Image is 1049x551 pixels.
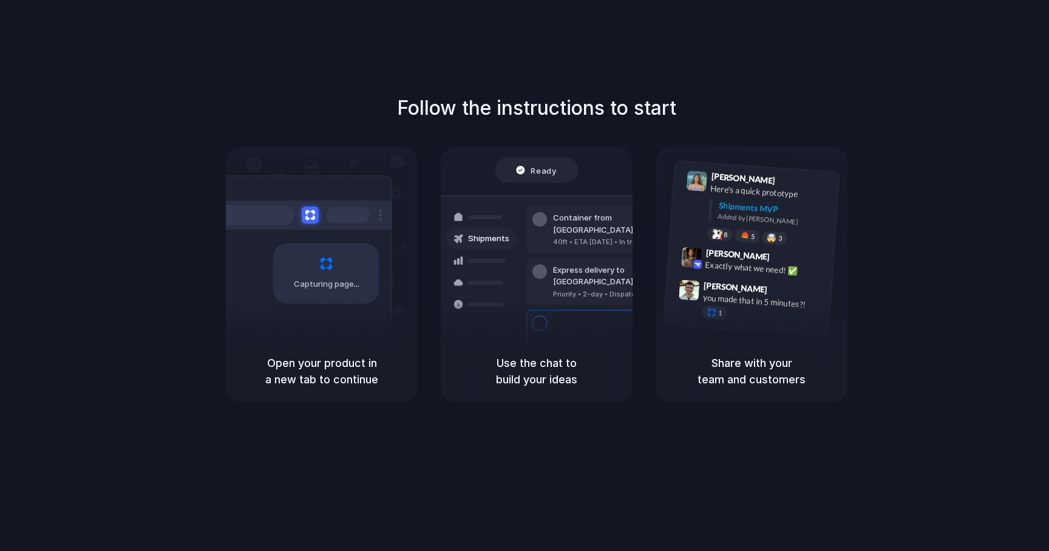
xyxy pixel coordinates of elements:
span: Capturing page [294,278,361,290]
div: Exactly what we need! ✅ [705,259,826,279]
div: 🤯 [767,233,777,242]
span: 9:47 AM [771,284,796,299]
div: Added by [PERSON_NAME] [718,211,829,229]
span: Ready [531,164,557,176]
div: Express delivery to [GEOGRAPHIC_DATA] [553,264,684,288]
h5: Use the chat to build your ideas [455,355,618,388]
div: Priority • 2-day • Dispatched [553,289,684,299]
div: Container from [GEOGRAPHIC_DATA] [553,212,684,236]
span: 1 [718,310,722,317]
span: Shipments [468,233,509,245]
span: [PERSON_NAME] [704,279,768,296]
div: 40ft • ETA [DATE] • In transit [553,237,684,247]
div: you made that in 5 minutes?! [702,291,824,312]
span: [PERSON_NAME] [705,246,770,264]
span: 9:42 AM [773,252,798,266]
h1: Follow the instructions to start [397,94,676,123]
span: 9:41 AM [779,176,804,190]
h5: Open your product in a new tab to continue [240,355,403,388]
span: [PERSON_NAME] [711,169,775,187]
div: Shipments MVP [718,199,830,219]
span: 3 [778,235,783,242]
h5: Share with your team and customers [670,355,833,388]
span: 5 [751,233,755,240]
span: 8 [724,231,728,238]
div: Here's a quick prototype [710,182,832,203]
